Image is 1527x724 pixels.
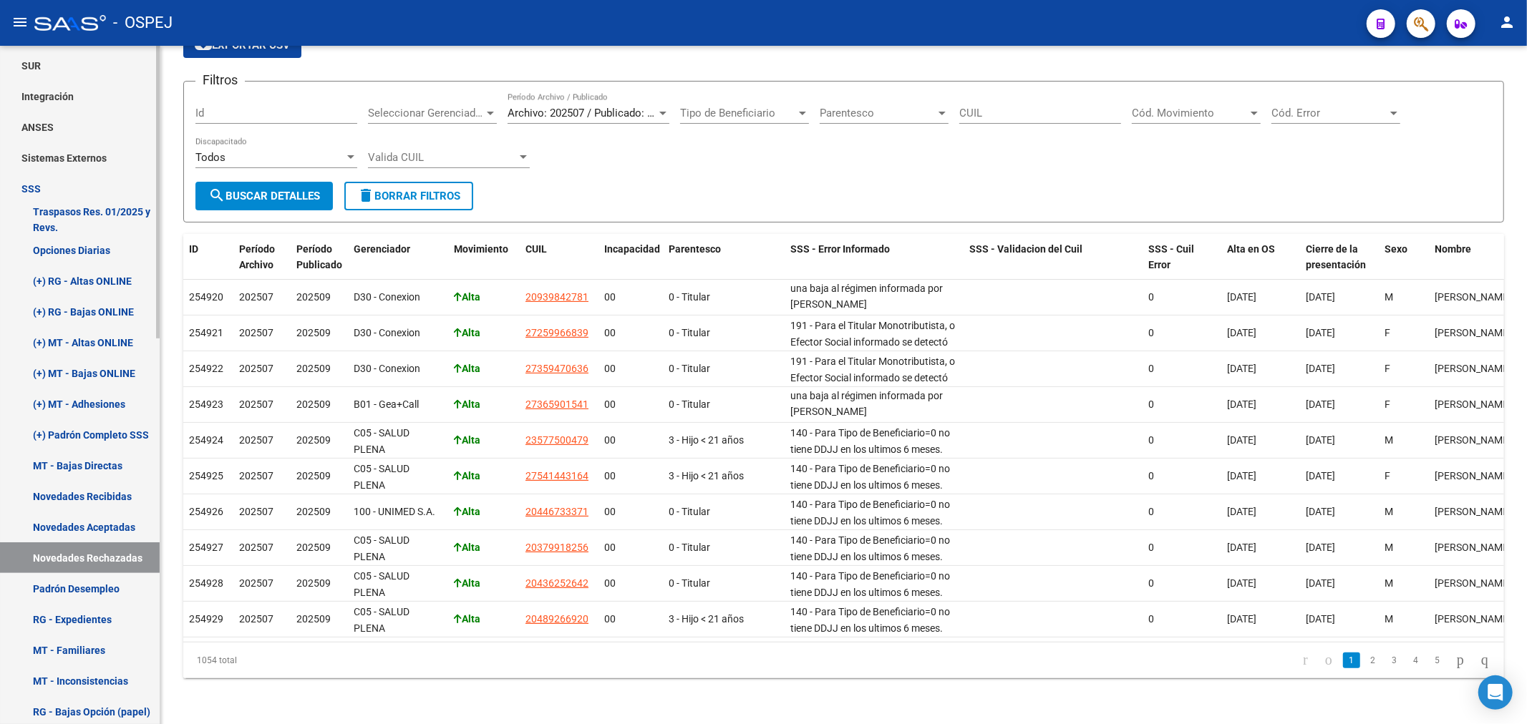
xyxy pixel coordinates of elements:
span: Cód. Movimiento [1132,107,1248,119]
strong: Alta [454,470,480,481]
a: 2 [1364,652,1382,668]
span: 202509 [296,291,331,303]
a: go to previous page [1319,652,1339,668]
div: Open Intercom Messenger [1478,675,1513,710]
span: 140 - Para Tipo de Beneficiario=0 no tiene DDJJ en los ultimos 6 meses. [790,499,950,527]
span: 0 - Titular [669,506,710,517]
span: 202507 [239,470,273,481]
span: 20489266920 [525,613,588,625]
span: 0 [1148,363,1154,374]
span: [PERSON_NAME] [1435,613,1511,625]
span: C05 - SALUD PLENA [354,606,409,634]
span: B01 - Gea+Call [354,398,419,410]
span: C05 - SALUD PLENA [354,427,409,455]
datatable-header-cell: Período Publicado [291,234,348,281]
span: Cód. Error [1271,107,1387,119]
span: D30 - Conexion [354,327,420,338]
span: Sexo [1385,243,1407,255]
span: [PERSON_NAME] [1435,327,1511,338]
datatable-header-cell: CUIL [520,234,598,281]
span: 27259966839 [525,327,588,338]
span: [DATE] [1306,613,1335,625]
span: [DATE] [1227,613,1256,625]
span: 191 - Para el Titular Monotributista, o Efector Social informado se detectó una baja al régimen i... [790,357,955,417]
span: [DATE] [1227,398,1256,410]
datatable-header-cell: ID [183,234,233,281]
span: [PERSON_NAME] [1435,434,1511,446]
h3: Filtros [195,70,245,90]
span: 3 - Hijo < 21 años [669,470,744,481]
span: 3 - Hijo < 21 años [669,434,744,446]
li: page 4 [1405,648,1427,672]
div: 00 [604,468,657,484]
div: 00 [604,325,657,341]
a: 3 [1386,652,1403,668]
strong: Alta [454,291,480,303]
span: 23577500479 [525,434,588,446]
span: [DATE] [1306,434,1335,446]
a: go to next page [1450,652,1470,668]
span: [PERSON_NAME] [1435,470,1511,481]
span: 27365901541 [525,398,588,410]
span: 3 - Hijo < 21 años [669,613,744,625]
datatable-header-cell: Movimiento [448,234,520,281]
div: 00 [604,432,657,449]
span: [DATE] [1306,327,1335,338]
span: 0 [1148,434,1154,446]
span: Archivo: 202507 / Publicado: 202509 [508,107,682,119]
span: Período Publicado [296,243,342,271]
div: 00 [604,289,657,305]
span: [DATE] [1306,398,1335,410]
span: 202507 [239,327,273,338]
span: 202509 [296,577,331,589]
strong: Alta [454,506,480,517]
span: M [1385,506,1393,517]
a: 4 [1407,652,1425,668]
span: [DATE] [1306,363,1335,374]
span: 0 [1148,542,1154,553]
mat-icon: delete [357,187,374,204]
span: Gerenciador [354,243,410,255]
span: 202507 [239,363,273,374]
span: 0 - Titular [669,398,710,410]
span: 202509 [296,434,331,446]
span: 27359470636 [525,363,588,374]
span: 202509 [296,327,331,338]
span: M [1385,542,1393,553]
span: Todos [195,151,226,164]
strong: Alta [454,613,480,625]
span: 0 - Titular [669,577,710,589]
span: 254921 [189,327,223,338]
span: 254925 [189,470,223,481]
span: M [1385,291,1393,303]
span: - OSPEJ [113,7,173,39]
button: Borrar Filtros [344,182,473,210]
span: 0 [1148,327,1154,338]
span: 254924 [189,434,223,446]
span: M [1385,434,1393,446]
span: [DATE] [1227,291,1256,303]
span: [PERSON_NAME] [1435,506,1511,517]
span: C05 - SALUD PLENA [354,534,409,562]
span: SSS - Validacion del Cuil [969,243,1082,255]
span: 254920 [189,291,223,303]
span: 0 - Titular [669,327,710,338]
span: 0 [1148,577,1154,589]
span: 0 [1148,398,1154,410]
span: 202509 [296,470,331,481]
span: 202509 [296,542,331,553]
a: go to first page [1296,652,1314,668]
li: page 3 [1384,648,1405,672]
mat-icon: menu [11,14,29,31]
span: 191 - Para el Titular Monotributista, o Efector Social informado se detectó una baja al régimen i... [790,320,955,380]
span: ID [189,243,198,255]
span: Valida CUIL [368,151,517,164]
datatable-header-cell: SSS - Validacion del Cuil [964,234,1143,281]
span: F [1385,327,1390,338]
div: 00 [604,611,657,627]
span: 254922 [189,363,223,374]
span: 140 - Para Tipo de Beneficiario=0 no tiene DDJJ en los ultimos 6 meses. [790,570,950,598]
span: 202507 [239,542,273,553]
mat-icon: search [208,187,226,204]
datatable-header-cell: Incapacidad [598,234,663,281]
